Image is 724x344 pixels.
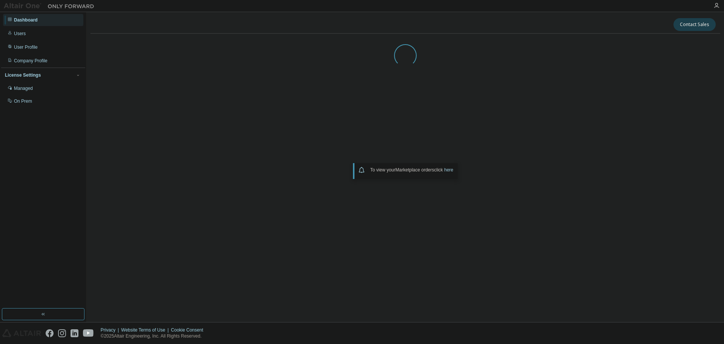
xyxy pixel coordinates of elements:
div: Users [14,31,26,37]
div: Company Profile [14,58,48,64]
img: Altair One [4,2,98,10]
div: User Profile [14,44,38,50]
div: Cookie Consent [171,327,207,333]
img: facebook.svg [46,329,54,337]
img: instagram.svg [58,329,66,337]
div: Privacy [101,327,121,333]
div: Dashboard [14,17,38,23]
div: License Settings [5,72,41,78]
button: Contact Sales [673,18,716,31]
em: Marketplace orders [396,167,434,173]
span: To view your click [370,167,453,173]
div: Managed [14,85,33,91]
img: youtube.svg [83,329,94,337]
div: Website Terms of Use [121,327,171,333]
img: linkedin.svg [71,329,78,337]
div: On Prem [14,98,32,104]
img: altair_logo.svg [2,329,41,337]
a: here [444,167,453,173]
p: © 2025 Altair Engineering, Inc. All Rights Reserved. [101,333,208,339]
